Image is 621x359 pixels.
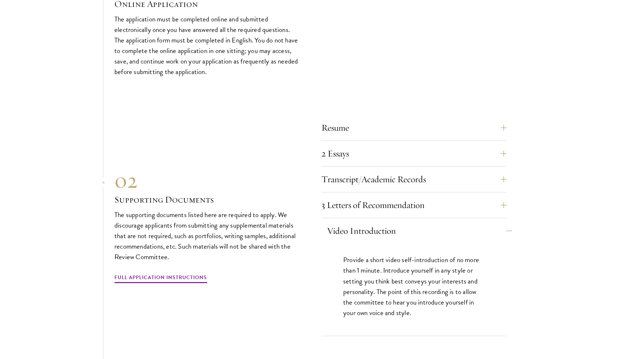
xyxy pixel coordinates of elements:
p: The supporting documents listed here are required to apply. We discourage applicants from submitt... [114,209,300,262]
h3: Supporting Documents [114,193,300,206]
button: 3 Letters of Recommendation [321,196,507,214]
button: Resume [321,119,507,136]
button: Video Introduction [327,222,512,240]
p: The application must be completed online and submitted electronically once you have answered all ... [114,14,300,77]
p: Provide a short video self-introduction of no more than 1 minute. Introduce yourself in any style... [343,254,485,318]
button: 2 Essays [321,145,507,162]
a: Full Application Instructions [114,273,207,284]
div: 02 [114,167,300,193]
button: Transcript/Academic Records [321,171,507,188]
